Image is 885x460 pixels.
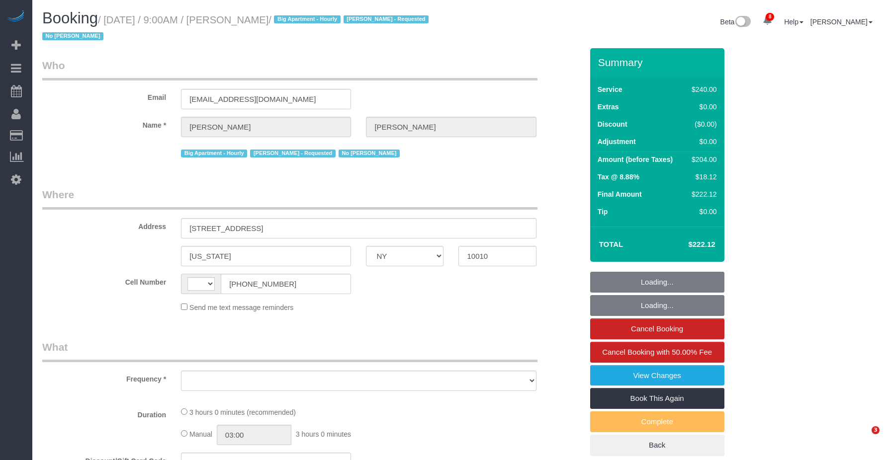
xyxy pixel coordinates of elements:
span: 3 hours 0 minutes (recommended) [189,408,296,416]
a: Cancel Booking [590,318,724,339]
a: Cancel Booking with 50.00% Fee [590,342,724,363]
a: Help [784,18,803,26]
span: Booking [42,9,98,27]
strong: Total [599,240,623,248]
div: $222.12 [688,189,716,199]
label: Cell Number [35,274,174,287]
div: $0.00 [688,137,716,147]
span: Manual [189,430,212,438]
legend: What [42,340,537,362]
label: Duration [35,406,174,420]
a: [PERSON_NAME] [810,18,873,26]
a: Book This Again [590,388,724,409]
span: 3 hours 0 minutes [296,430,351,438]
div: $240.00 [688,84,716,94]
input: First Name [181,117,351,137]
legend: Who [42,58,537,80]
div: $0.00 [688,102,716,112]
input: Email [181,89,351,109]
label: Amount (before Taxes) [598,154,673,164]
span: No [PERSON_NAME] [42,32,103,40]
span: Cancel Booking with 50.00% Fee [602,348,712,356]
img: Automaid Logo [6,10,26,24]
input: City [181,246,351,266]
div: ($0.00) [688,119,716,129]
label: Service [598,84,622,94]
div: $0.00 [688,207,716,217]
legend: Where [42,187,537,210]
input: Zip Code [458,246,536,266]
label: Tip [598,207,608,217]
span: 3 [872,426,880,434]
label: Frequency * [35,371,174,384]
div: $18.12 [688,172,716,182]
span: 8 [766,13,774,21]
div: $204.00 [688,154,716,164]
label: Final Amount [598,189,642,199]
h4: $222.12 [658,240,715,249]
img: New interface [734,16,751,29]
label: Discount [598,119,627,129]
a: Beta [720,18,751,26]
label: Address [35,218,174,231]
h3: Summary [598,57,719,68]
label: Name * [35,117,174,130]
a: 8 [758,10,777,32]
a: View Changes [590,365,724,386]
span: Big Apartment - Hourly [181,150,247,157]
input: Cell Number [221,274,351,294]
span: Send me text message reminders [189,304,293,311]
a: Back [590,435,724,456]
label: Extras [598,102,619,112]
input: Last Name [366,117,536,137]
label: Email [35,89,174,102]
label: Tax @ 8.88% [598,172,639,182]
span: [PERSON_NAME] - Requested [250,150,335,157]
span: No [PERSON_NAME] [339,150,400,157]
iframe: Intercom live chat [851,426,875,450]
span: [PERSON_NAME] - Requested [344,15,429,23]
span: Big Apartment - Hourly [274,15,340,23]
label: Adjustment [598,137,636,147]
small: / [DATE] / 9:00AM / [PERSON_NAME] [42,14,432,42]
